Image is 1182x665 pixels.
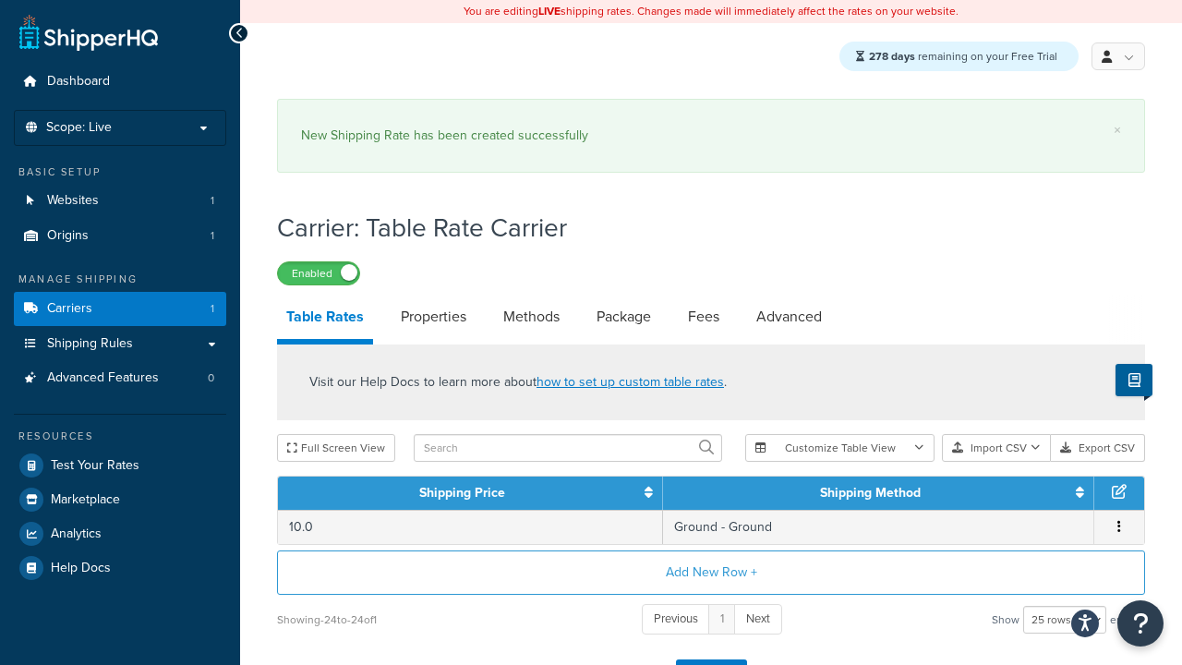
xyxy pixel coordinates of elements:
[746,610,770,627] span: Next
[47,370,159,386] span: Advanced Features
[745,434,935,462] button: Customize Table View
[47,228,89,244] span: Origins
[51,458,139,474] span: Test Your Rates
[1110,607,1145,633] span: entries
[47,336,133,352] span: Shipping Rules
[14,184,226,218] li: Websites
[419,483,505,502] a: Shipping Price
[14,65,226,99] a: Dashboard
[869,48,1057,65] span: remaining on your Free Trial
[301,123,1121,149] div: New Shipping Rate has been created successfully
[309,372,727,393] p: Visit our Help Docs to learn more about .
[277,607,377,633] div: Showing -24 to -24 of 1
[1051,434,1145,462] button: Export CSV
[663,510,1094,544] td: Ground - Ground
[211,301,214,317] span: 1
[642,604,710,635] a: Previous
[14,551,226,585] a: Help Docs
[587,295,660,339] a: Package
[14,449,226,482] a: Test Your Rates
[51,526,102,542] span: Analytics
[494,295,569,339] a: Methods
[1117,600,1164,647] button: Open Resource Center
[992,607,1019,633] span: Show
[537,372,724,392] a: how to set up custom table rates
[47,74,110,90] span: Dashboard
[869,48,915,65] strong: 278 days
[278,262,359,284] label: Enabled
[392,295,476,339] a: Properties
[14,483,226,516] a: Marketplace
[211,193,214,209] span: 1
[14,327,226,361] a: Shipping Rules
[14,517,226,550] a: Analytics
[708,604,736,635] a: 1
[46,120,112,136] span: Scope: Live
[734,604,782,635] a: Next
[14,272,226,287] div: Manage Shipping
[14,429,226,444] div: Resources
[14,219,226,253] li: Origins
[51,561,111,576] span: Help Docs
[47,301,92,317] span: Carriers
[942,434,1051,462] button: Import CSV
[14,184,226,218] a: Websites1
[14,219,226,253] a: Origins1
[14,164,226,180] div: Basic Setup
[277,210,1122,246] h1: Carrier: Table Rate Carrier
[278,510,663,544] td: 10.0
[14,292,226,326] li: Carriers
[14,361,226,395] a: Advanced Features0
[14,361,226,395] li: Advanced Features
[538,3,561,19] b: LIVE
[277,550,1145,595] button: Add New Row +
[211,228,214,244] span: 1
[47,193,99,209] span: Websites
[414,434,722,462] input: Search
[51,492,120,508] span: Marketplace
[747,295,831,339] a: Advanced
[820,483,921,502] a: Shipping Method
[679,295,729,339] a: Fees
[14,292,226,326] a: Carriers1
[277,295,373,345] a: Table Rates
[1116,364,1152,396] button: Show Help Docs
[208,370,214,386] span: 0
[1114,123,1121,138] a: ×
[654,610,698,627] span: Previous
[277,434,395,462] button: Full Screen View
